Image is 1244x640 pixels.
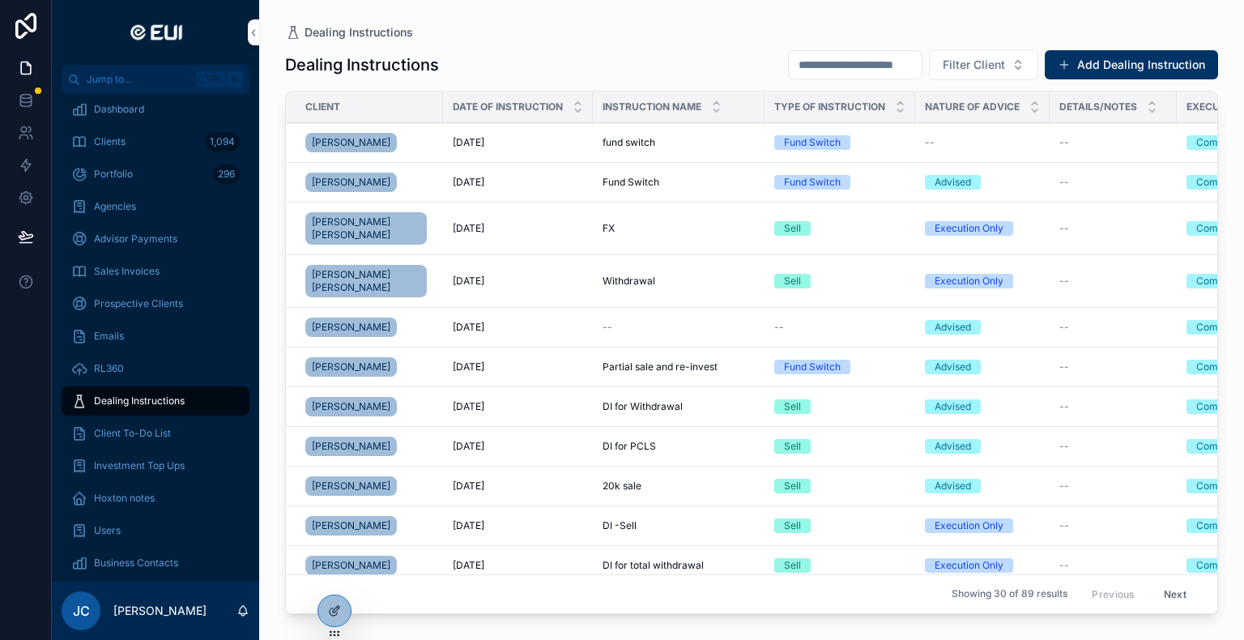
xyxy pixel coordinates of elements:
a: Fund Switch [774,175,905,190]
span: -- [1059,136,1069,149]
a: [PERSON_NAME] [PERSON_NAME] [305,212,427,245]
img: App logo [124,19,187,45]
a: -- [774,321,905,334]
span: Client [305,100,340,113]
a: Advised [925,399,1040,414]
span: [DATE] [453,136,484,149]
div: Fund Switch [784,175,841,190]
a: Clients1,094 [62,127,249,156]
a: -- [603,321,755,334]
a: DI -Sell [603,519,755,532]
a: Hoxton notes [62,484,249,513]
a: [PERSON_NAME] [305,473,433,499]
a: [PERSON_NAME] [305,169,433,195]
span: Dealing Instructions [305,24,413,41]
span: [PERSON_NAME] [312,400,390,413]
div: Advised [935,479,971,493]
span: Details/Notes [1059,100,1137,113]
span: -- [1059,400,1069,413]
span: -- [1059,275,1069,288]
div: Execution Only [935,221,1003,236]
a: -- [1059,361,1167,373]
h1: Dealing Instructions [285,53,439,76]
a: [PERSON_NAME] [PERSON_NAME] [305,262,433,301]
span: -- [1059,176,1069,189]
span: [DATE] [453,361,484,373]
a: Prospective Clients [62,289,249,318]
span: [PERSON_NAME] [312,440,390,453]
span: [PERSON_NAME] [312,361,390,373]
a: Advised [925,479,1040,493]
div: Execution Only [935,558,1003,573]
div: Advised [935,439,971,454]
span: -- [603,321,612,334]
div: scrollable content [52,94,259,582]
a: [DATE] [453,222,583,235]
span: Business Contacts [94,557,178,570]
span: Advisor Payments [94,233,177,245]
a: -- [1059,480,1167,493]
button: Add Dealing Instruction [1045,50,1218,79]
a: FX [603,222,755,235]
div: Advised [935,320,971,335]
a: Sell [774,558,905,573]
a: RL360 [62,354,249,383]
span: 20k sale [603,480,641,493]
div: Sell [784,479,801,493]
a: Sell [774,479,905,493]
a: Advised [925,439,1040,454]
a: [DATE] [453,176,583,189]
a: DI for Withdrawal [603,400,755,413]
span: -- [1059,361,1069,373]
a: Portfolio296 [62,160,249,189]
span: [DATE] [453,400,484,413]
a: [PERSON_NAME] [PERSON_NAME] [305,265,427,297]
span: [PERSON_NAME] [PERSON_NAME] [312,268,420,294]
div: 1,094 [205,132,240,151]
p: [PERSON_NAME] [113,603,207,619]
span: [DATE] [453,519,484,532]
div: Advised [935,175,971,190]
a: [DATE] [453,440,583,453]
div: Advised [935,360,971,374]
a: DI for PCLS [603,440,755,453]
a: Users [62,516,249,545]
span: Emails [94,330,124,343]
span: -- [1059,519,1069,532]
span: [DATE] [453,222,484,235]
button: Jump to...CtrlK [62,65,249,94]
a: Sell [774,274,905,288]
span: -- [1059,222,1069,235]
a: [PERSON_NAME] [305,394,433,420]
a: [DATE] [453,480,583,493]
span: -- [1059,559,1069,572]
a: [PERSON_NAME] [305,556,397,575]
div: Sell [784,274,801,288]
a: Sell [774,518,905,533]
span: [DATE] [453,440,484,453]
a: Execution Only [925,518,1040,533]
a: Dealing Instructions [62,386,249,416]
a: [DATE] [453,136,583,149]
span: [PERSON_NAME] [312,519,390,532]
div: Advised [935,399,971,414]
a: [PERSON_NAME] [305,397,397,416]
a: [DATE] [453,275,583,288]
a: Emails [62,322,249,351]
a: [PERSON_NAME] [PERSON_NAME] [305,209,433,248]
span: K [228,73,241,86]
button: Select Button [929,49,1038,80]
a: Sell [774,221,905,236]
span: -- [1059,321,1069,334]
a: -- [1059,400,1167,413]
a: -- [1059,222,1167,235]
a: Sales Invoices [62,257,249,286]
a: Dashboard [62,95,249,124]
a: [PERSON_NAME] [305,553,433,578]
div: Sell [784,399,801,414]
a: [PERSON_NAME] [305,318,397,337]
span: Ctrl [196,71,225,87]
a: -- [1059,519,1167,532]
a: Withdrawal [603,275,755,288]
